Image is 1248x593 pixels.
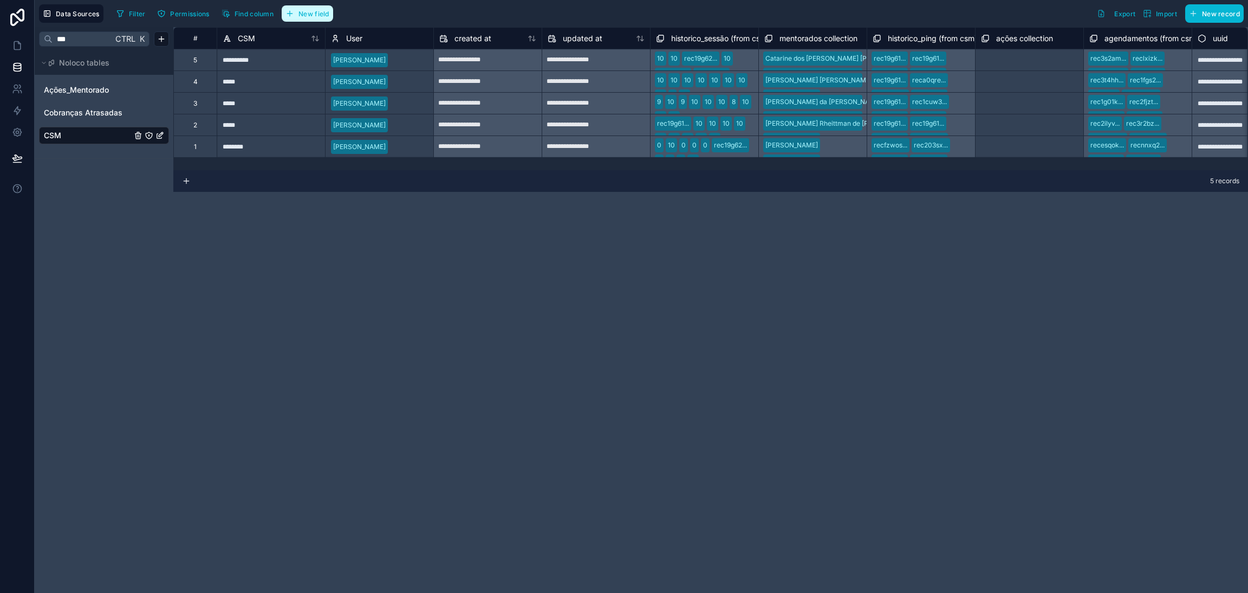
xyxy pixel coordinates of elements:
[1202,10,1240,18] span: New record
[129,10,146,18] span: Filter
[235,10,274,18] span: Find column
[563,33,602,44] span: updated at
[112,5,149,22] button: Filter
[170,10,209,18] span: Permissions
[182,34,209,42] div: #
[238,33,255,44] span: CSM
[138,35,146,43] span: K
[56,10,100,18] span: Data Sources
[44,107,122,118] span: Cobranças Atrasadas
[39,104,169,121] div: Cobranças Atrasadas
[193,99,197,108] div: 3
[671,33,805,44] span: historico_sessão (from csm) collection
[39,4,103,23] button: Data Sources
[333,120,386,130] div: [PERSON_NAME]
[193,121,197,130] div: 2
[44,85,109,95] span: Ações_Mentorado
[39,127,169,144] div: CSM
[888,33,1013,44] span: historico_ping (from csm) collection
[1093,4,1139,23] button: Export
[1114,10,1135,18] span: Export
[298,10,329,18] span: New field
[193,56,197,65] div: 5
[44,107,132,118] a: Cobranças Atrasadas
[282,5,333,22] button: New field
[153,5,213,22] button: Permissions
[1185,4,1244,23] button: New record
[996,33,1053,44] span: ações collection
[1213,33,1228,44] span: uuid
[59,57,109,68] span: Noloco tables
[1156,10,1177,18] span: Import
[39,55,162,70] button: Noloco tables
[44,85,132,95] a: Ações_Mentorado
[333,55,386,65] div: [PERSON_NAME]
[779,33,857,44] span: mentorados collection
[218,5,277,22] button: Find column
[114,32,136,46] span: Ctrl
[333,99,386,108] div: [PERSON_NAME]
[333,77,386,87] div: [PERSON_NAME]
[1210,177,1239,185] span: 5 records
[1139,4,1181,23] button: Import
[454,33,491,44] span: created at
[194,143,197,151] div: 1
[333,142,386,152] div: [PERSON_NAME]
[1104,33,1234,44] span: agendamentos (from csm) collection
[1181,4,1244,23] a: New record
[44,130,61,141] span: CSM
[193,78,198,86] div: 4
[346,33,362,44] span: User
[44,130,132,141] a: CSM
[153,5,217,22] a: Permissions
[39,81,169,99] div: Ações_Mentorado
